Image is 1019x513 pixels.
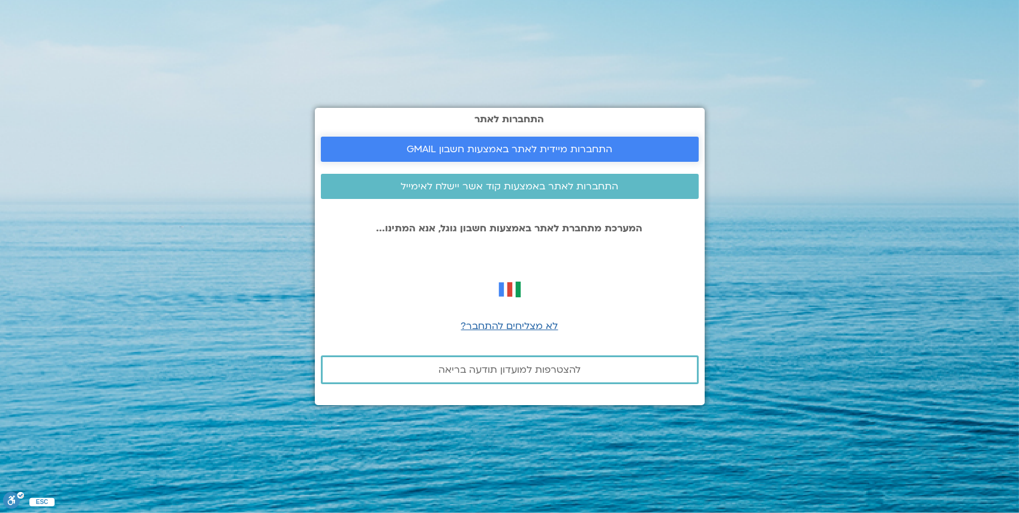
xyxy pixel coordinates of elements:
span: התחברות מיידית לאתר באמצעות חשבון GMAIL [407,144,612,155]
a: להצטרפות למועדון תודעה בריאה [321,355,699,384]
a: לא מצליחים להתחבר? [461,319,558,333]
a: התחברות מיידית לאתר באמצעות חשבון GMAIL [321,137,699,162]
a: התחברות לאתר באמצעות קוד אשר יישלח לאימייל [321,174,699,199]
p: המערכת מתחברת לאתר באמצעות חשבון גוגל, אנא המתינו... [321,223,699,234]
h2: התחברות לאתר [321,114,699,125]
span: התחברות לאתר באמצעות קוד אשר יישלח לאימייל [401,181,618,192]
span: להצטרפות למועדון תודעה בריאה [438,364,581,375]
